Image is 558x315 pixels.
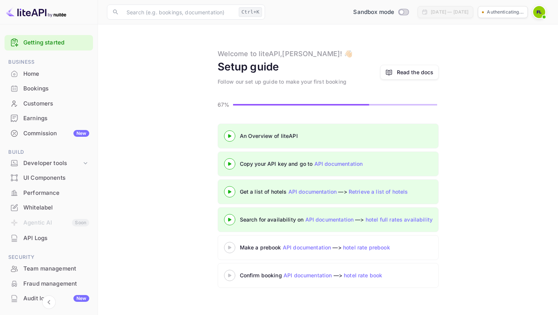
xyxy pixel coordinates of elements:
[23,189,89,197] div: Performance
[284,272,332,278] a: API documentation
[23,294,89,303] div: Audit logs
[314,161,363,167] a: API documentation
[366,216,433,223] a: hotel full rates availability
[533,6,545,18] img: Fernando Lopez
[343,244,390,251] a: hotel rate prebook
[5,291,93,305] a: Audit logsNew
[240,160,428,168] div: Copy your API key and go to
[5,111,93,125] a: Earnings
[5,261,93,275] a: Team management
[5,200,93,214] a: Whitelabel
[5,96,93,111] div: Customers
[397,68,434,76] a: Read the docs
[5,186,93,200] div: Performance
[23,203,89,212] div: Whitelabel
[23,265,89,273] div: Team management
[23,114,89,123] div: Earnings
[5,58,93,66] span: Business
[240,132,428,140] div: An Overview of liteAPI
[305,216,354,223] a: API documentation
[23,70,89,78] div: Home
[240,216,503,223] div: Search for availability on —>
[23,38,89,47] a: Getting started
[5,126,93,140] a: CommissionNew
[23,84,89,93] div: Bookings
[23,129,89,138] div: Commission
[5,277,93,291] a: Fraud management
[5,148,93,156] span: Build
[344,272,382,278] a: hotel rate book
[218,59,279,75] div: Setup guide
[240,243,428,251] div: Make a prebook —>
[6,6,66,18] img: LiteAPI logo
[5,171,93,185] div: UI Components
[5,261,93,276] div: Team management
[239,7,262,17] div: Ctrl+K
[73,130,89,137] div: New
[5,277,93,291] div: Fraud management
[350,8,412,17] div: Switch to Production mode
[5,171,93,185] a: UI Components
[23,280,89,288] div: Fraud management
[23,159,82,168] div: Developer tools
[73,295,89,302] div: New
[288,188,337,195] a: API documentation
[122,5,236,20] input: Search (e.g. bookings, documentation)
[5,126,93,141] div: CommissionNew
[5,186,93,200] a: Performance
[349,188,408,195] a: Retrieve a list of hotels
[23,99,89,108] div: Customers
[23,174,89,182] div: UI Components
[431,9,468,15] div: [DATE] — [DATE]
[5,291,93,306] div: Audit logsNew
[218,49,352,59] div: Welcome to liteAPI, [PERSON_NAME] ! 👋🏻
[5,81,93,95] a: Bookings
[240,188,428,196] div: Get a list of hotels —>
[5,67,93,81] a: Home
[5,96,93,110] a: Customers
[5,253,93,261] span: Security
[487,9,524,15] p: Authenticating...
[218,101,231,109] p: 67%
[42,295,56,309] button: Collapse navigation
[5,111,93,126] div: Earnings
[23,234,89,243] div: API Logs
[283,244,331,251] a: API documentation
[5,231,93,245] a: API Logs
[5,81,93,96] div: Bookings
[218,78,347,86] div: Follow our set up guide to make your first booking
[353,8,394,17] span: Sandbox mode
[5,35,93,50] div: Getting started
[5,157,93,170] div: Developer tools
[240,271,428,279] div: Confirm booking —>
[5,200,93,215] div: Whitelabel
[380,65,439,80] a: Read the docs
